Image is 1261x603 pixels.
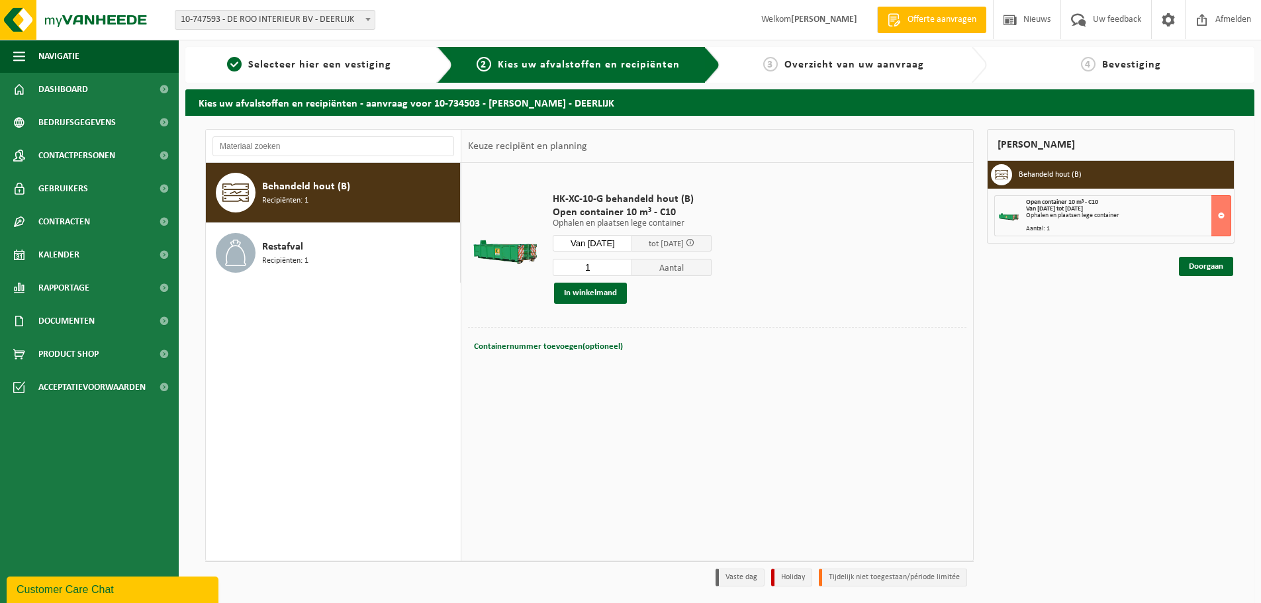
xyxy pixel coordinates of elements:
span: Bedrijfsgegevens [38,106,116,139]
li: Holiday [771,569,812,586]
span: Recipiënten: 1 [262,195,308,207]
span: 3 [763,57,778,71]
button: Restafval Recipiënten: 1 [206,223,461,283]
div: Keuze recipiënt en planning [461,130,594,163]
li: Tijdelijk niet toegestaan/période limitée [819,569,967,586]
li: Vaste dag [716,569,765,586]
span: Dashboard [38,73,88,106]
button: Containernummer toevoegen(optioneel) [473,338,624,356]
a: Offerte aanvragen [877,7,986,33]
span: Documenten [38,304,95,338]
span: Recipiënten: 1 [262,255,308,267]
span: HK-XC-10-G behandeld hout (B) [553,193,712,206]
span: 10-747593 - DE ROO INTERIEUR BV - DEERLIJK [175,11,375,29]
a: 1Selecteer hier een vestiging [192,57,426,73]
span: Bevestiging [1102,60,1161,70]
div: [PERSON_NAME] [987,129,1235,161]
span: Behandeld hout (B) [262,179,350,195]
span: Contracten [38,205,90,238]
span: Acceptatievoorwaarden [38,371,146,404]
span: Rapportage [38,271,89,304]
span: Restafval [262,239,303,255]
iframe: chat widget [7,574,221,603]
strong: Van [DATE] tot [DATE] [1026,205,1083,212]
span: Open container 10 m³ - C10 [553,206,712,219]
span: Gebruikers [38,172,88,205]
span: Kies uw afvalstoffen en recipiënten [498,60,680,70]
p: Ophalen en plaatsen lege container [553,219,712,228]
span: 2 [477,57,491,71]
span: Open container 10 m³ - C10 [1026,199,1098,206]
span: Selecteer hier een vestiging [248,60,391,70]
div: Ophalen en plaatsen lege container [1026,212,1231,219]
span: 10-747593 - DE ROO INTERIEUR BV - DEERLIJK [175,10,375,30]
span: Navigatie [38,40,79,73]
input: Selecteer datum [553,235,632,252]
span: Containernummer toevoegen(optioneel) [474,342,623,351]
h3: Behandeld hout (B) [1019,164,1082,185]
span: Contactpersonen [38,139,115,172]
h2: Kies uw afvalstoffen en recipiënten - aanvraag voor 10-734503 - [PERSON_NAME] - DEERLIJK [185,89,1254,115]
span: Overzicht van uw aanvraag [784,60,924,70]
a: Doorgaan [1179,257,1233,276]
strong: [PERSON_NAME] [791,15,857,24]
input: Materiaal zoeken [212,136,454,156]
span: 1 [227,57,242,71]
button: In winkelmand [554,283,627,304]
button: Behandeld hout (B) Recipiënten: 1 [206,163,461,223]
span: tot [DATE] [649,240,684,248]
span: Product Shop [38,338,99,371]
span: 4 [1081,57,1096,71]
div: Aantal: 1 [1026,226,1231,232]
span: Aantal [632,259,712,276]
span: Kalender [38,238,79,271]
span: Offerte aanvragen [904,13,980,26]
